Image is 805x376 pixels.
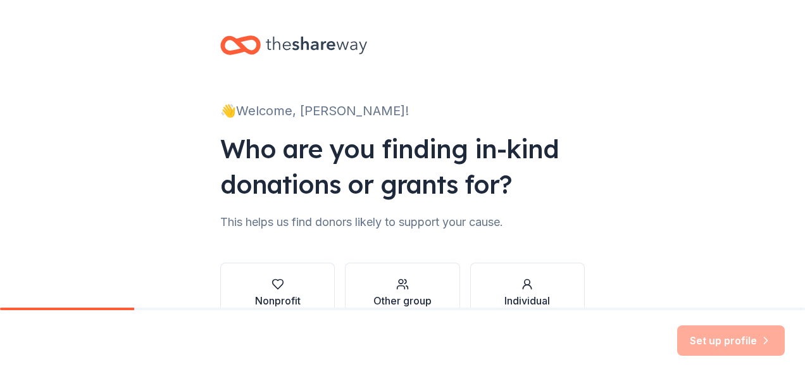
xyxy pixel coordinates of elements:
[345,263,459,323] button: Other group
[220,263,335,323] button: Nonprofit
[220,212,585,232] div: This helps us find donors likely to support your cause.
[373,293,432,308] div: Other group
[220,131,585,202] div: Who are you finding in-kind donations or grants for?
[504,293,550,308] div: Individual
[470,263,585,323] button: Individual
[220,101,585,121] div: 👋 Welcome, [PERSON_NAME]!
[255,293,301,308] div: Nonprofit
